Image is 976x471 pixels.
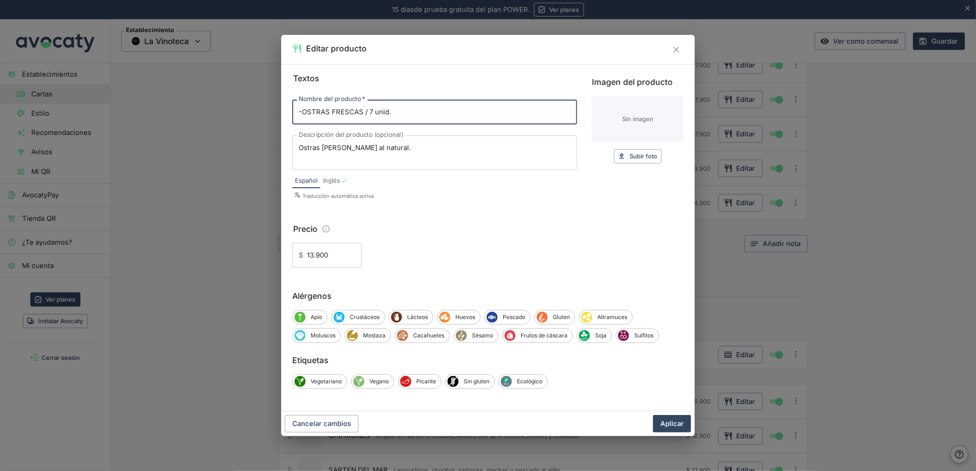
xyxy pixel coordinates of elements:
[345,313,385,321] span: Crustáceos
[484,310,531,325] div: PescadoPescado
[579,330,590,341] span: Soja
[299,95,365,104] label: Nombre del producto
[307,243,362,268] input: Precio
[306,313,327,321] span: Apio
[512,377,547,386] span: Ecológico
[581,312,592,323] span: Altramuces
[592,76,684,89] label: Imagen del producto
[614,149,662,163] button: Subir foto
[467,331,498,340] span: Sésamo
[323,176,340,185] span: Inglés
[408,331,449,340] span: Cacahuetes
[439,312,450,323] span: Huevos
[437,310,481,325] div: HuevosHuevos
[331,310,385,325] div: CrustáceosCrustáceos
[669,42,684,57] button: Cerrar
[295,376,306,387] span: Vegetariano
[459,377,494,386] span: Sin gluten
[391,312,402,323] span: Lácteos
[292,72,320,85] legend: Textos
[548,313,575,321] span: Gluten
[292,328,341,343] div: MoluscosMoluscos
[411,377,441,386] span: Picante
[334,312,345,323] span: Crustáceos
[351,374,394,389] div: VeganoVegano
[502,328,573,343] div: Frutos de cáscaraFrutos de cáscara
[292,374,347,389] div: VegetarianoVegetariano
[398,374,442,389] div: PicantePicante
[487,312,498,323] span: Pescado
[577,328,612,343] div: SojaSoja
[306,377,347,386] span: Vegetariano
[450,313,480,321] span: Huevos
[299,143,571,163] textarea: Ostras [PERSON_NAME] al natural.
[618,330,629,341] span: Sulfitos
[295,176,318,185] span: Español
[353,376,364,387] span: Vegano
[389,310,433,325] div: LácteosLácteos
[448,376,459,387] span: Sin gluten
[616,328,659,343] div: SulfitosSulfitos
[629,331,658,340] span: Sulfitos
[295,330,306,341] span: Moluscos
[590,331,612,340] span: Soja
[294,192,301,198] svg: Símbolo de traducciones
[358,331,391,340] span: Mostaza
[534,310,575,325] div: GlutenGluten
[319,222,333,235] button: Información sobre edición de precios
[653,415,691,432] button: Aplicar
[456,330,467,341] span: Sésamo
[499,374,548,389] div: EcológicoEcológico
[347,330,358,341] span: Mostaza
[592,313,632,321] span: Altramuces
[402,313,433,321] span: Lácteos
[397,330,408,341] span: Cacahuetes
[537,312,548,323] span: Gluten
[294,192,577,200] p: Traducción automática activa
[295,312,306,323] span: Apio
[299,131,403,140] label: Descripción del producto (opcional)
[364,377,394,386] span: Vegano
[306,42,367,55] h2: Editar producto
[292,310,328,325] div: ApioApio
[285,415,358,432] button: Cancelar cambios
[306,331,340,340] span: Moluscos
[292,290,684,303] label: Alérgenos
[445,374,495,389] div: Sin glutenSin gluten
[501,376,512,387] span: Ecológico
[292,223,318,235] legend: Precio
[292,354,684,367] label: Etiquetas
[516,331,573,340] span: Frutos de cáscara
[505,330,516,341] span: Frutos de cáscara
[400,376,411,387] span: Picante
[454,328,499,343] div: SésamoSésamo
[579,310,633,325] div: AltramucesAltramuces
[395,328,450,343] div: CacahuetesCacahuetes
[341,177,348,184] div: Con traducción automática
[498,313,530,321] span: Pescado
[630,151,657,162] span: Subir foto
[345,328,391,343] div: MostazaMostaza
